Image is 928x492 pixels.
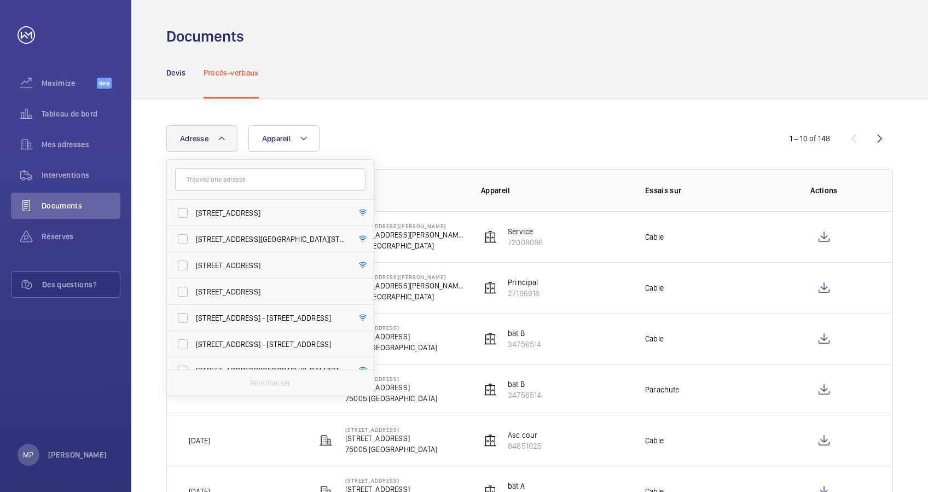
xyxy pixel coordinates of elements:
[345,444,437,455] p: 75005 [GEOGRAPHIC_DATA]
[42,78,97,89] span: Maximize
[484,281,497,294] img: elevator.svg
[345,382,437,393] p: [STREET_ADDRESS]
[175,168,366,191] input: Trouvez une adresse
[508,288,540,299] p: 27186918
[508,328,541,339] p: bat B
[196,339,346,350] span: [STREET_ADDRESS] - [STREET_ADDRESS]
[196,286,346,297] span: [STREET_ADDRESS]
[508,430,542,441] p: Asc cour
[42,279,120,290] span: Des questions?
[508,226,543,237] p: Service
[345,393,437,404] p: 75005 [GEOGRAPHIC_DATA]
[345,229,463,240] p: [STREET_ADDRESS][PERSON_NAME]
[42,200,120,211] span: Documents
[23,449,33,460] p: MP
[345,375,437,382] p: [STREET_ADDRESS]
[262,134,291,143] span: Appareil
[345,325,437,331] p: [STREET_ADDRESS]
[345,274,463,280] p: [STREET_ADDRESS][PERSON_NAME]
[508,481,541,491] p: bat A
[48,449,107,460] p: [PERSON_NAME]
[248,125,320,152] button: Appareil
[645,333,664,344] p: Cable
[345,280,463,291] p: [STREET_ADDRESS][PERSON_NAME]
[645,435,664,446] p: Cable
[345,342,437,353] p: 75005 [GEOGRAPHIC_DATA]
[345,426,437,433] p: [STREET_ADDRESS]
[166,125,237,152] button: Adresse
[189,435,210,446] p: [DATE]
[345,291,463,302] p: 75116 [GEOGRAPHIC_DATA]
[508,339,541,350] p: 34756514
[508,379,541,390] p: bat B
[250,378,291,389] p: Réinitialiser
[484,434,497,447] img: elevator.svg
[484,332,497,345] img: elevator.svg
[484,230,497,244] img: elevator.svg
[790,133,830,144] div: 1 – 10 of 148
[508,441,542,452] p: 84651025
[97,78,112,89] span: Beta
[166,67,186,78] p: Devis
[645,231,664,242] p: Cable
[508,390,541,401] p: 34756514
[196,207,346,218] span: [STREET_ADDRESS]
[508,277,540,288] p: Principal
[196,312,346,323] span: [STREET_ADDRESS] - [STREET_ADDRESS]
[42,231,120,242] span: Réserves
[42,108,120,119] span: Tableau de bord
[345,477,437,484] p: [STREET_ADDRESS]
[196,365,346,376] span: [STREET_ADDRESS][GEOGRAPHIC_DATA][STREET_ADDRESS]
[166,26,244,47] h1: Documents
[345,433,437,444] p: [STREET_ADDRESS]
[484,383,497,396] img: elevator.svg
[645,384,680,395] p: Parachute
[42,139,120,150] span: Mes adresses
[778,185,871,196] p: Actions
[645,282,664,293] p: Cable
[508,237,543,248] p: 72008086
[317,185,463,196] p: Adresse
[42,170,120,181] span: Interventions
[345,240,463,251] p: 75116 [GEOGRAPHIC_DATA]
[196,234,346,245] span: [STREET_ADDRESS][GEOGRAPHIC_DATA][STREET_ADDRESS]
[481,185,628,196] p: Appareil
[204,67,259,78] p: Procès-verbaux
[645,185,760,196] p: Essais sur
[180,134,208,143] span: Adresse
[345,223,463,229] p: [STREET_ADDRESS][PERSON_NAME]
[345,331,437,342] p: [STREET_ADDRESS]
[196,260,346,271] span: [STREET_ADDRESS]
